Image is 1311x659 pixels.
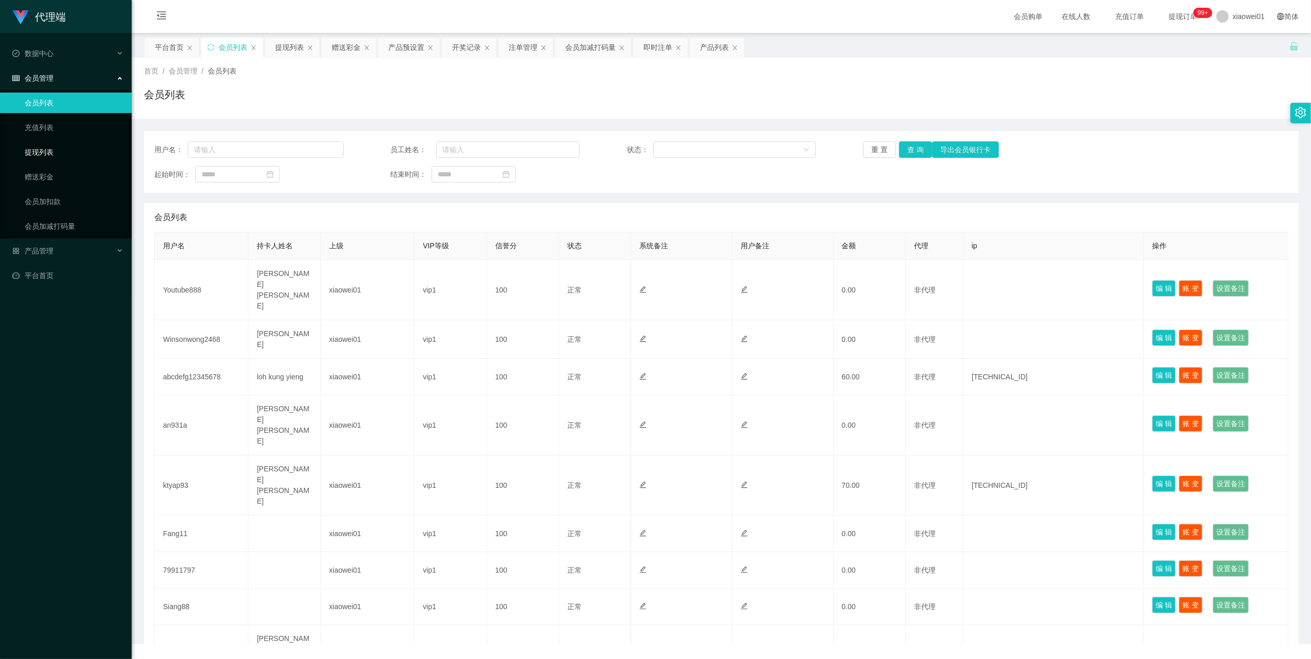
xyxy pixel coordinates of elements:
td: vip1 [415,395,487,455]
i: 图标: close [364,45,370,51]
i: 图标: table [12,75,20,82]
a: 图标: dashboard平台首页 [12,265,123,286]
i: 图标: close [732,45,738,51]
td: ktyap93 [155,455,248,516]
i: 图标: close [187,45,193,51]
td: 100 [487,260,559,320]
button: 账 变 [1179,367,1202,383]
td: [PERSON_NAME] [PERSON_NAME] [248,260,320,320]
td: xiaowei01 [321,552,415,589]
div: 赠送彩金 [332,38,361,57]
span: 正常 [567,335,582,343]
i: 图标: edit [741,602,748,610]
button: 设置备注 [1213,367,1249,383]
i: 图标: appstore-o [12,247,20,254]
i: 图标: edit [639,529,646,537]
i: 图标: unlock [1289,42,1299,51]
td: vip1 [415,320,487,359]
td: 100 [487,589,559,625]
button: 重 置 [863,141,896,158]
td: 100 [487,455,559,516]
span: 充值订单 [1110,13,1150,20]
td: 0.00 [834,320,906,359]
button: 设置备注 [1213,524,1249,540]
div: 产品列表 [700,38,729,57]
div: 提现列表 [275,38,304,57]
div: 即时注单 [643,38,672,57]
td: vip1 [415,552,487,589]
span: 上级 [329,242,344,250]
a: 会员加减打码量 [25,216,123,236]
button: 账 变 [1179,415,1202,432]
td: 70.00 [834,455,906,516]
i: 图标: close [619,45,625,51]
span: 会员管理 [12,74,53,82]
i: 图标: edit [741,286,748,293]
td: 60.00 [834,359,906,395]
span: 非代理 [914,421,936,429]
button: 编 辑 [1152,524,1176,540]
span: 用户名： [154,144,188,155]
img: logo.9652507e.png [12,10,29,25]
td: xiaowei01 [321,516,415,552]
span: 正常 [567,602,582,611]
td: xiaowei01 [321,455,415,516]
div: 会员加减打码量 [565,38,616,57]
button: 设置备注 [1213,560,1249,577]
span: 代理 [914,242,928,250]
td: xiaowei01 [321,589,415,625]
span: 系统备注 [639,242,668,250]
span: 结束时间： [390,169,432,180]
span: 提现订单 [1164,13,1203,20]
span: 在线人数 [1057,13,1096,20]
a: 赠送彩金 [25,167,123,187]
input: 请输入 [188,141,344,158]
span: 非代理 [914,286,936,294]
i: 图标: close [427,45,434,51]
td: Fang11 [155,516,248,552]
div: 会员列表 [219,38,247,57]
span: 正常 [567,373,582,381]
i: 图标: edit [639,566,646,573]
span: 正常 [567,529,582,538]
td: xiaowei01 [321,260,415,320]
td: [PERSON_NAME] [248,320,320,359]
td: xiaowei01 [321,395,415,455]
span: 会员管理 [169,67,197,75]
td: [TECHNICAL_ID] [963,455,1144,516]
button: 编 辑 [1152,367,1176,383]
a: 提现列表 [25,142,123,162]
i: 图标: edit [741,421,748,428]
button: 编 辑 [1152,475,1176,492]
td: vip1 [415,589,487,625]
span: 首页 [144,67,158,75]
a: 会员加扣款 [25,191,123,212]
td: vip1 [415,260,487,320]
button: 编 辑 [1152,415,1176,432]
span: 金额 [842,242,856,250]
i: 图标: down [803,147,810,154]
i: 图标: close [675,45,681,51]
td: Winsonwong2468 [155,320,248,359]
span: 非代理 [914,335,936,343]
button: 设置备注 [1213,415,1249,432]
td: 100 [487,320,559,359]
span: 正常 [567,286,582,294]
span: 正常 [567,481,582,489]
span: 持卡人姓名 [257,242,293,250]
span: 状态： [627,144,654,155]
td: Youtube888 [155,260,248,320]
i: 图标: edit [741,566,748,573]
i: 图标: edit [741,373,748,380]
td: vip1 [415,359,487,395]
td: 0.00 [834,395,906,455]
i: 图标: edit [639,481,646,488]
span: 操作 [1152,242,1166,250]
i: 图标: close [307,45,313,51]
td: [TECHNICAL_ID] [963,359,1144,395]
i: 图标: edit [741,529,748,537]
button: 账 变 [1179,524,1202,540]
span: 用户名 [163,242,185,250]
span: / [163,67,165,75]
td: an931a [155,395,248,455]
